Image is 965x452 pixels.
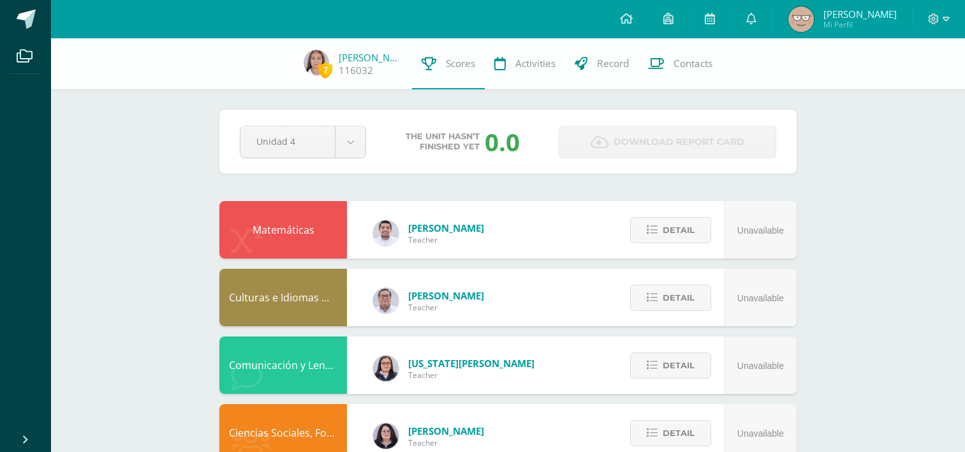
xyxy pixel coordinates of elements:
a: Activities [485,38,565,89]
span: Teacher [408,302,484,313]
img: e3bbb134d93969a5e3635e639c7a65a0.png [373,356,399,381]
button: Detail [630,352,711,379]
span: [PERSON_NAME] [408,289,484,302]
div: Comunicación y Lenguaje, Idioma Extranjero: Inglés [219,336,347,394]
img: 1d0ca742f2febfec89986c8588b009e1.png [788,6,814,32]
a: 116032 [339,64,373,77]
img: 1dc3b97bb891b8df9f4c0cb0359b6b14.png [373,220,399,246]
button: Detail [630,217,711,243]
span: Scores [446,57,475,70]
button: Detail [630,285,711,311]
span: Download report card [614,126,744,158]
span: Unavailable [737,293,784,303]
a: Unidad 4 [240,126,365,158]
span: Detail [663,421,695,445]
img: 5778bd7e28cf89dedf9ffa8080fc1cd8.png [373,288,399,313]
span: Unavailable [737,428,784,439]
span: 7 [318,62,332,78]
a: Record [565,38,638,89]
span: Unidad 4 [256,126,319,156]
span: Unavailable [737,361,784,371]
div: Culturas e Idiomas Mayas, Garífuna o Xinka [219,269,347,326]
span: Teacher [408,437,484,448]
div: 0.0 [485,125,520,158]
span: Teacher [408,370,534,380]
span: Mi Perfil [823,19,897,30]
span: Detail [663,286,695,310]
span: [US_STATE][PERSON_NAME] [408,357,534,370]
a: [PERSON_NAME] [339,51,402,64]
img: f270ddb0ea09d79bf84e45c6680ec463.png [373,423,399,449]
span: [PERSON_NAME] [823,8,897,20]
span: Record [597,57,629,70]
button: Detail [630,420,711,446]
span: Teacher [408,234,484,245]
span: Contacts [674,57,712,70]
div: Matemáticas [219,201,347,259]
span: Activities [515,57,556,70]
span: Unavailable [737,225,784,236]
span: [PERSON_NAME] [408,222,484,234]
span: [PERSON_NAME] [408,425,484,437]
a: Contacts [638,38,722,89]
span: Detail [663,218,695,242]
span: Detail [663,354,695,377]
span: The unit hasn’t finished yet [406,132,480,152]
a: Scores [412,38,485,89]
img: 28dd4e63c3518b6e25859966076f847b.png [304,50,329,75]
